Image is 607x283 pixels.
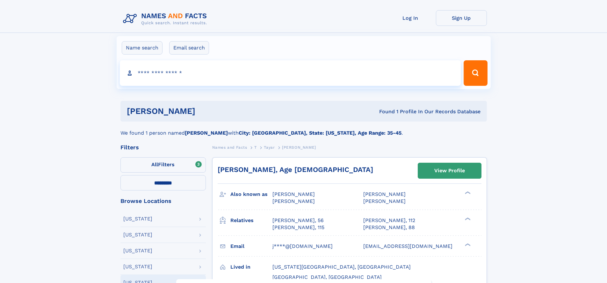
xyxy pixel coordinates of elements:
[363,217,415,224] a: [PERSON_NAME], 112
[218,166,373,174] a: [PERSON_NAME], Age [DEMOGRAPHIC_DATA]
[151,161,158,168] span: All
[272,217,324,224] a: [PERSON_NAME], 56
[363,191,406,197] span: [PERSON_NAME]
[212,143,247,151] a: Names and Facts
[254,145,257,150] span: T
[434,163,465,178] div: View Profile
[230,241,272,252] h3: Email
[120,10,212,27] img: Logo Names and Facts
[123,248,152,253] div: [US_STATE]
[272,274,382,280] span: [GEOGRAPHIC_DATA], [GEOGRAPHIC_DATA]
[264,145,275,150] span: Tayar
[120,198,206,204] div: Browse Locations
[287,108,481,115] div: Found 1 Profile In Our Records Database
[363,198,406,204] span: [PERSON_NAME]
[230,262,272,272] h3: Lived in
[272,191,315,197] span: [PERSON_NAME]
[272,198,315,204] span: [PERSON_NAME]
[464,60,487,86] button: Search Button
[230,215,272,226] h3: Relatives
[120,122,487,137] div: We found 1 person named with .
[363,224,415,231] a: [PERSON_NAME], 88
[230,189,272,200] h3: Also known as
[120,60,461,86] input: search input
[120,145,206,150] div: Filters
[123,264,152,269] div: [US_STATE]
[127,107,287,115] h1: [PERSON_NAME]
[463,191,471,195] div: ❯
[463,242,471,247] div: ❯
[254,143,257,151] a: T
[123,232,152,237] div: [US_STATE]
[385,10,436,26] a: Log In
[239,130,401,136] b: City: [GEOGRAPHIC_DATA], State: [US_STATE], Age Range: 35-45
[272,264,411,270] span: [US_STATE][GEOGRAPHIC_DATA], [GEOGRAPHIC_DATA]
[418,163,481,178] a: View Profile
[264,143,275,151] a: Tayar
[272,224,324,231] a: [PERSON_NAME], 115
[122,41,163,55] label: Name search
[363,243,452,249] span: [EMAIL_ADDRESS][DOMAIN_NAME]
[120,157,206,173] label: Filters
[282,145,316,150] span: [PERSON_NAME]
[463,217,471,221] div: ❯
[123,216,152,221] div: [US_STATE]
[185,130,228,136] b: [PERSON_NAME]
[169,41,209,55] label: Email search
[436,10,487,26] a: Sign Up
